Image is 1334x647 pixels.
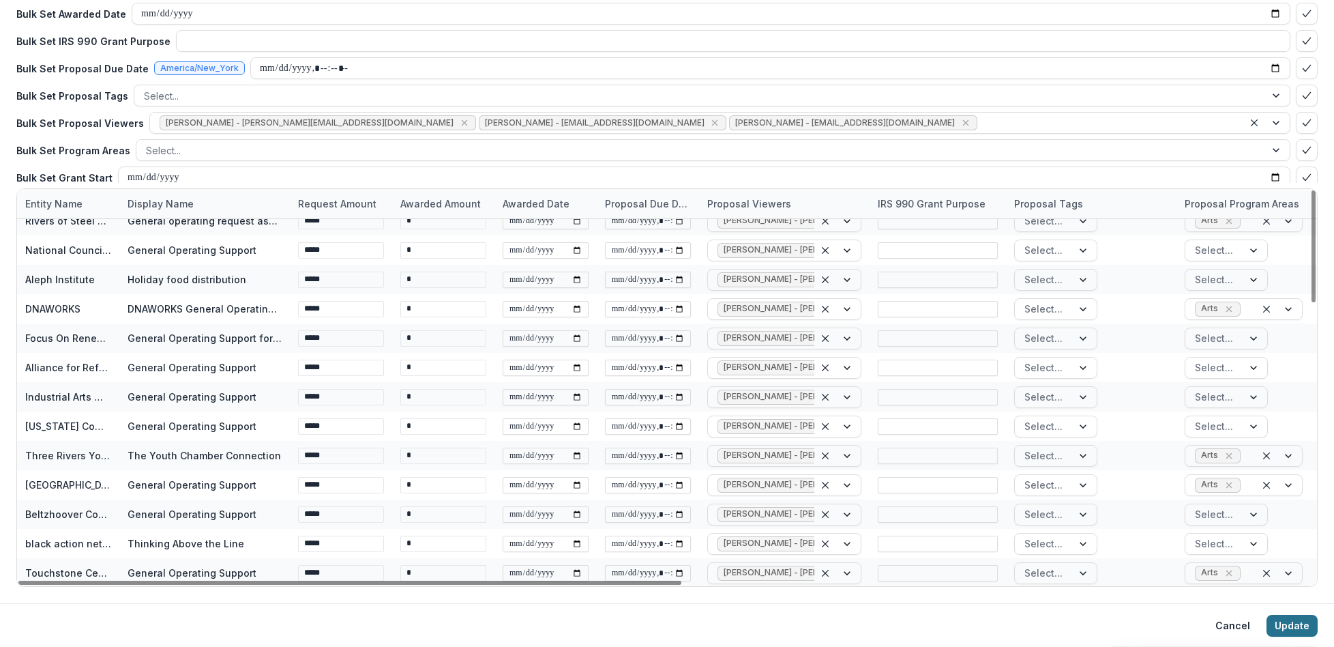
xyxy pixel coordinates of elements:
[1201,216,1218,225] span: Arts
[17,189,119,218] div: Entity Name
[870,189,1006,218] div: IRS 990 Grant Purpose
[25,448,111,463] div: Three Rivers Young Peoples Orchestras
[817,506,833,523] div: Clear selected options
[724,568,1011,577] span: [PERSON_NAME] - [PERSON_NAME][EMAIL_ADDRESS][DOMAIN_NAME]
[128,214,282,228] div: General operating request associated with establishing the [PERSON_NAME] as a craft center in [GE...
[25,302,80,316] div: DNAWORKS
[16,61,149,76] p: Bulk Set Proposal Due Date
[597,189,699,218] div: Proposal Due Date
[817,565,833,581] div: Clear selected options
[724,362,1011,372] span: [PERSON_NAME] - [PERSON_NAME][EMAIL_ADDRESS][DOMAIN_NAME]
[699,189,870,218] div: Proposal Viewers
[724,304,1011,313] span: [PERSON_NAME] - [PERSON_NAME][EMAIL_ADDRESS][DOMAIN_NAME]
[119,189,290,218] div: Display Name
[25,243,111,257] div: National Council of [DEMOGRAPHIC_DATA] Women Pittsburgh
[1296,139,1318,161] button: bulk-confirm-option
[494,189,597,218] div: Awarded Date
[724,333,1011,343] span: [PERSON_NAME] - [PERSON_NAME][EMAIL_ADDRESS][DOMAIN_NAME]
[392,189,494,218] div: Awarded Amount
[817,418,833,435] div: Clear selected options
[290,189,392,218] div: Request Amount
[724,480,1011,489] span: [PERSON_NAME] - [PERSON_NAME][EMAIL_ADDRESS][DOMAIN_NAME]
[1222,302,1236,316] div: Remove Arts
[724,245,1011,255] span: [PERSON_NAME] - [PERSON_NAME][EMAIL_ADDRESS][DOMAIN_NAME]
[1266,615,1318,637] button: Update
[699,197,799,211] div: Proposal Viewers
[1222,566,1236,580] div: Remove Arts
[458,116,471,130] div: Remove Ti Wilhelm - twilhelm@theopportunityfund.org
[25,566,111,580] div: Touchstone Center for Crafts
[1296,30,1318,52] button: bulk-confirm-option
[817,242,833,259] div: Clear selected options
[16,7,126,21] p: Bulk Set Awarded Date
[25,390,111,404] div: Industrial Arts Workshop
[119,197,202,211] div: Display Name
[724,274,1011,284] span: [PERSON_NAME] - [PERSON_NAME][EMAIL_ADDRESS][DOMAIN_NAME]
[128,507,256,521] div: General Operating Support
[1246,115,1262,131] div: Clear selected options
[870,197,994,211] div: IRS 990 Grant Purpose
[817,213,833,229] div: Clear selected options
[16,89,128,103] p: Bulk Set Proposal Tags
[160,63,239,73] span: America/New_York
[25,478,111,492] div: [GEOGRAPHIC_DATA]
[128,478,256,492] div: General Operating Support
[494,197,578,211] div: Awarded Date
[16,116,144,130] p: Bulk Set Proposal Viewers
[128,331,282,345] div: General Operating Support for the Community Resource Center and [DATE] morning Arts programming
[959,116,973,130] div: Remove yvette shipman - yshipman@theopportunityfund.org
[1222,478,1236,492] div: Remove Arts
[1296,3,1318,25] button: bulk-confirm-option
[817,360,833,376] div: Clear selected options
[724,421,1011,431] span: [PERSON_NAME] - [PERSON_NAME][EMAIL_ADDRESS][DOMAIN_NAME]
[128,419,256,433] div: General Operating Support
[1006,197,1091,211] div: Proposal Tags
[724,450,1011,460] span: [PERSON_NAME] - [PERSON_NAME][EMAIL_ADDRESS][DOMAIN_NAME]
[1258,477,1275,493] div: Clear selected options
[25,214,111,228] div: Rivers of Steel Heritage Corporation
[166,118,454,128] span: [PERSON_NAME] - [PERSON_NAME][EMAIL_ADDRESS][DOMAIN_NAME]
[1006,189,1176,218] div: Proposal Tags
[16,34,171,48] p: Bulk Set IRS 990 Grant Purpose
[1207,615,1258,637] button: Cancel
[128,360,256,375] div: General Operating Support
[128,272,246,287] div: Holiday food distribution
[485,118,705,128] span: [PERSON_NAME] - [EMAIL_ADDRESS][DOMAIN_NAME]
[1296,57,1318,79] button: bulk-confirm-option
[1201,480,1218,489] span: Arts
[1201,568,1218,577] span: Arts
[128,448,281,463] div: The Youth Chamber Connection
[817,477,833,493] div: Clear selected options
[1296,85,1318,106] button: bulk-confirm-option
[17,197,91,211] div: Entity Name
[1258,213,1275,229] div: Clear selected options
[298,197,376,211] p: Request Amount
[735,118,955,128] span: [PERSON_NAME] - [EMAIL_ADDRESS][DOMAIN_NAME]
[25,360,111,375] div: Alliance for Refugee Youth Support and Education
[1258,565,1275,581] div: Clear selected options
[817,330,833,347] div: Clear selected options
[392,197,489,211] div: Awarded Amount
[16,143,130,158] p: Bulk Set Program Areas
[1296,167,1318,188] button: bulk-confirm-option
[724,538,1011,548] span: [PERSON_NAME] - [PERSON_NAME][EMAIL_ADDRESS][DOMAIN_NAME]
[1222,449,1236,463] div: Remove Arts
[128,243,256,257] div: General Operating Support
[25,331,111,345] div: Focus On Renewal
[25,419,111,433] div: [US_STATE] Community Health Worker Collaborative
[817,448,833,464] div: Clear selected options
[724,392,1011,401] span: [PERSON_NAME] - [PERSON_NAME][EMAIL_ADDRESS][DOMAIN_NAME]
[1296,112,1318,134] button: bulk-confirm-option
[817,389,833,405] div: Clear selected options
[1201,304,1218,313] span: Arts
[817,301,833,317] div: Clear selected options
[817,536,833,552] div: Clear selected options
[128,390,256,404] div: General Operating Support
